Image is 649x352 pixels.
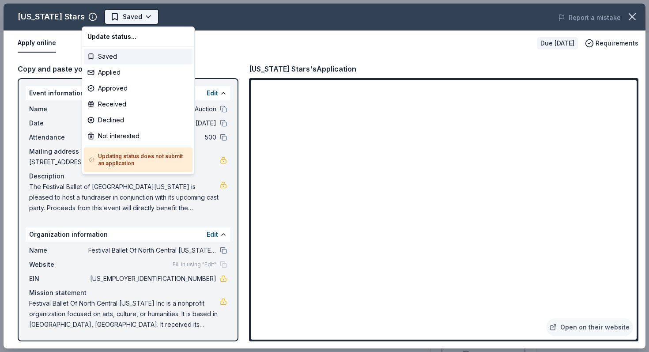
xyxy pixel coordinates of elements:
[162,11,233,21] span: Festival Ballet Online Auction
[84,128,192,144] div: Not interested
[84,112,192,128] div: Declined
[84,49,192,64] div: Saved
[84,80,192,96] div: Approved
[84,96,192,112] div: Received
[89,153,187,167] h5: Updating status does not submit an application
[84,64,192,80] div: Applied
[84,29,192,45] div: Update status...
